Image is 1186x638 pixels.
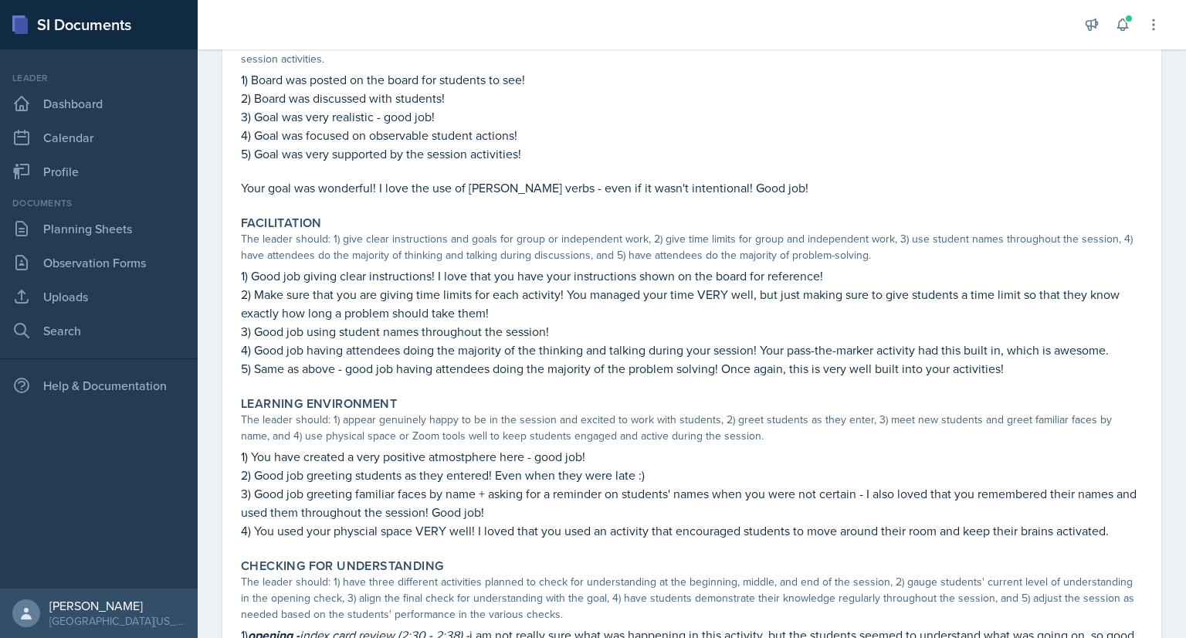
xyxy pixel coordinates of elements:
[49,598,185,613] div: [PERSON_NAME]
[6,88,191,119] a: Dashboard
[6,247,191,278] a: Observation Forms
[6,71,191,85] div: Leader
[241,126,1143,144] p: 4) Goal was focused on observable student actions!
[241,215,322,231] label: Facilitation
[241,70,1143,89] p: 1) Board was posted on the board for students to see!
[241,466,1143,484] p: 2) Good job greeting students as they entered! Even when they were late :)
[6,122,191,153] a: Calendar
[241,341,1143,359] p: 4) Good job having attendees doing the majority of the thinking and talking during your session! ...
[241,178,1143,197] p: Your goal was wonderful! I love the use of [PERSON_NAME] verbs - even if it wasn't intentional! G...
[241,447,1143,466] p: 1) You have created a very positive atmostphere here - good job!
[241,396,397,412] label: Learning Environment
[6,196,191,210] div: Documents
[6,315,191,346] a: Search
[241,285,1143,322] p: 2) Make sure that you are giving time limits for each activity! You managed your time VERY well, ...
[49,613,185,629] div: [GEOGRAPHIC_DATA][US_STATE] in [GEOGRAPHIC_DATA]
[241,107,1143,126] p: 3) Goal was very realistic - good job!
[241,266,1143,285] p: 1) Good job giving clear instructions! I love that you have your instructions shown on the board ...
[241,322,1143,341] p: 3) Good job using student names throughout the session!
[241,558,443,574] label: Checking for Understanding
[241,412,1143,444] div: The leader should: 1) appear genuinely happy to be in the session and excited to work with studen...
[241,521,1143,540] p: 4) You used your physcial space VERY well! I loved that you used an activity that encouraged stud...
[241,144,1143,163] p: 5) Goal was very supported by the session activities!
[6,156,191,187] a: Profile
[241,35,1143,67] div: The goal should be: 1) written on the board or posted on Zoom screen-share, 2) discussed with the...
[6,213,191,244] a: Planning Sheets
[241,574,1143,623] div: The leader should: 1) have three different activities planned to check for understanding at the b...
[241,359,1143,378] p: 5) Same as above - good job having attendees doing the majority of the problem solving! Once agai...
[241,484,1143,521] p: 3) Good job greeting familiar faces by name + asking for a reminder on students' names when you w...
[241,89,1143,107] p: 2) Board was discussed with students!
[6,370,191,401] div: Help & Documentation
[6,281,191,312] a: Uploads
[241,231,1143,263] div: The leader should: 1) give clear instructions and goals for group or independent work, 2) give ti...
